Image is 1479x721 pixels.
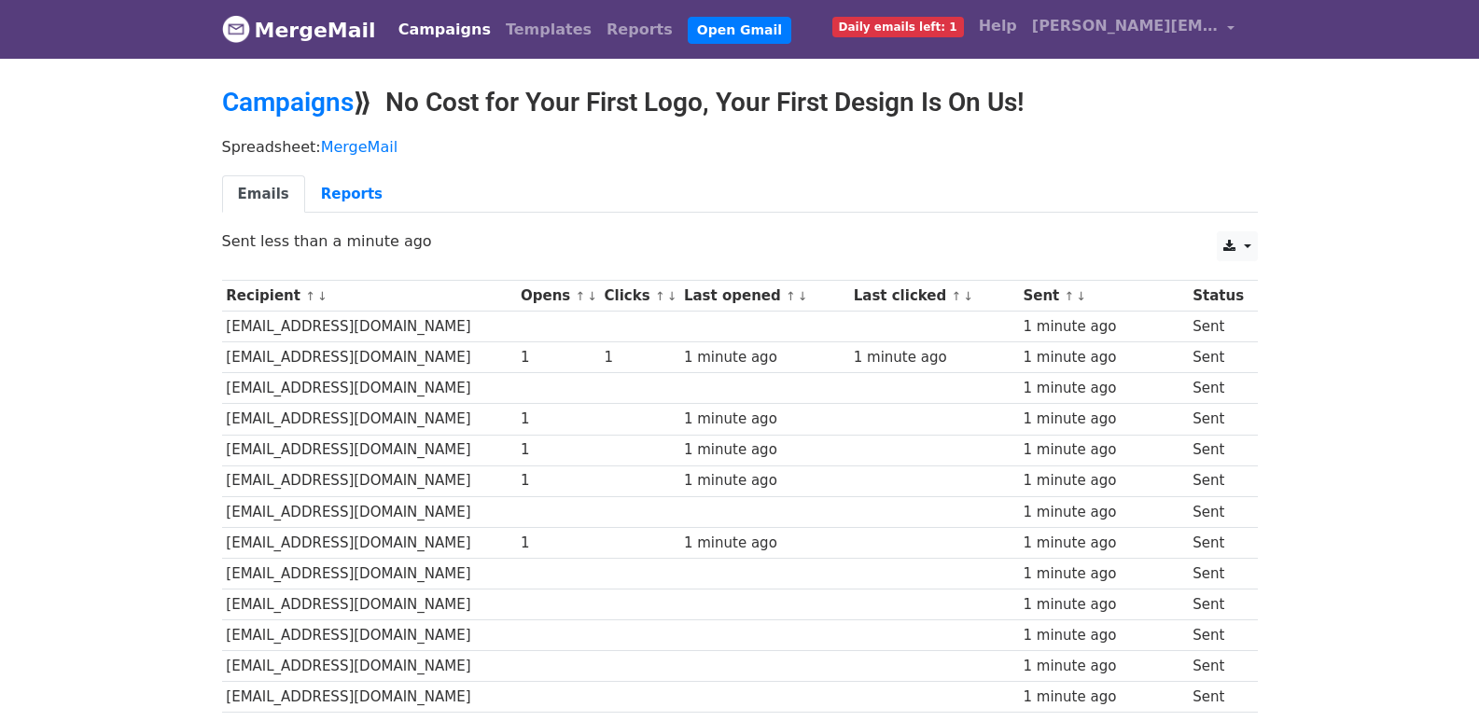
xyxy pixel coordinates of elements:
td: Sent [1188,465,1248,496]
a: Reports [305,175,398,214]
div: 1 minute ago [1023,409,1183,430]
td: Sent [1188,682,1248,713]
a: ↑ [305,289,315,303]
a: [PERSON_NAME][EMAIL_ADDRESS][DOMAIN_NAME] [1025,7,1243,51]
div: 1 minute ago [1023,502,1183,523]
td: [EMAIL_ADDRESS][DOMAIN_NAME] [222,682,517,713]
a: Help [971,7,1025,45]
div: 1 minute ago [684,409,844,430]
td: [EMAIL_ADDRESS][DOMAIN_NAME] [222,651,517,682]
p: Sent less than a minute ago [222,231,1258,251]
img: MergeMail logo [222,15,250,43]
td: Sent [1188,312,1248,342]
div: 1 minute ago [684,347,844,368]
div: 1 [605,347,676,368]
a: ↓ [963,289,973,303]
td: [EMAIL_ADDRESS][DOMAIN_NAME] [222,496,517,527]
td: Sent [1188,404,1248,435]
a: ↑ [655,289,665,303]
div: 1 minute ago [684,533,844,554]
a: ↓ [667,289,677,303]
td: [EMAIL_ADDRESS][DOMAIN_NAME] [222,558,517,589]
td: Sent [1188,558,1248,589]
td: Sent [1188,342,1248,373]
a: ↓ [1076,289,1086,303]
td: [EMAIL_ADDRESS][DOMAIN_NAME] [222,373,517,404]
div: 1 minute ago [1023,378,1183,399]
a: Campaigns [222,87,354,118]
td: Sent [1188,589,1248,620]
div: 1 minute ago [1023,686,1183,708]
p: Spreadsheet: [222,137,1258,157]
div: 1 [521,439,595,461]
td: [EMAIL_ADDRESS][DOMAIN_NAME] [222,527,517,558]
td: [EMAIL_ADDRESS][DOMAIN_NAME] [222,312,517,342]
td: [EMAIL_ADDRESS][DOMAIN_NAME] [222,620,517,651]
td: Sent [1188,527,1248,558]
a: Emails [222,175,305,214]
div: 1 minute ago [1023,625,1183,646]
iframe: Chat Widget [1386,631,1479,721]
td: Sent [1188,435,1248,465]
th: Last opened [679,281,849,312]
td: Sent [1188,373,1248,404]
div: 1 minute ago [684,470,844,492]
div: 1 minute ago [1023,316,1183,338]
a: Reports [599,11,680,49]
td: Sent [1188,651,1248,682]
a: ↑ [576,289,586,303]
a: ↓ [317,289,328,303]
a: Templates [498,11,599,49]
td: Sent [1188,620,1248,651]
td: [EMAIL_ADDRESS][DOMAIN_NAME] [222,435,517,465]
span: Daily emails left: 1 [832,17,964,37]
td: [EMAIL_ADDRESS][DOMAIN_NAME] [222,342,517,373]
a: ↓ [798,289,808,303]
span: [PERSON_NAME][EMAIL_ADDRESS][DOMAIN_NAME] [1032,15,1219,37]
th: Status [1188,281,1248,312]
div: 1 minute ago [854,347,1014,368]
td: [EMAIL_ADDRESS][DOMAIN_NAME] [222,589,517,620]
div: 1 [521,347,595,368]
div: 1 minute ago [1023,563,1183,585]
a: Open Gmail [688,17,791,44]
a: ↑ [1065,289,1075,303]
td: Sent [1188,496,1248,527]
th: Recipient [222,281,517,312]
a: ↑ [786,289,796,303]
div: 1 minute ago [1023,594,1183,616]
a: Campaigns [391,11,498,49]
h2: ⟫ No Cost for Your First Logo, Your First Design Is On Us! [222,87,1258,118]
td: [EMAIL_ADDRESS][DOMAIN_NAME] [222,404,517,435]
th: Last clicked [849,281,1019,312]
td: [EMAIL_ADDRESS][DOMAIN_NAME] [222,465,517,496]
a: ↓ [587,289,597,303]
div: 1 minute ago [1023,533,1183,554]
a: MergeMail [222,10,376,49]
th: Opens [516,281,600,312]
div: 1 [521,470,595,492]
a: Daily emails left: 1 [825,7,971,45]
div: 1 minute ago [1023,439,1183,461]
div: 1 minute ago [1023,656,1183,677]
div: 1 minute ago [1023,347,1183,368]
div: 1 [521,409,595,430]
a: MergeMail [321,138,398,156]
th: Clicks [600,281,679,312]
th: Sent [1019,281,1189,312]
a: ↑ [952,289,962,303]
div: 1 minute ago [684,439,844,461]
div: 1 [521,533,595,554]
div: 1 minute ago [1023,470,1183,492]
